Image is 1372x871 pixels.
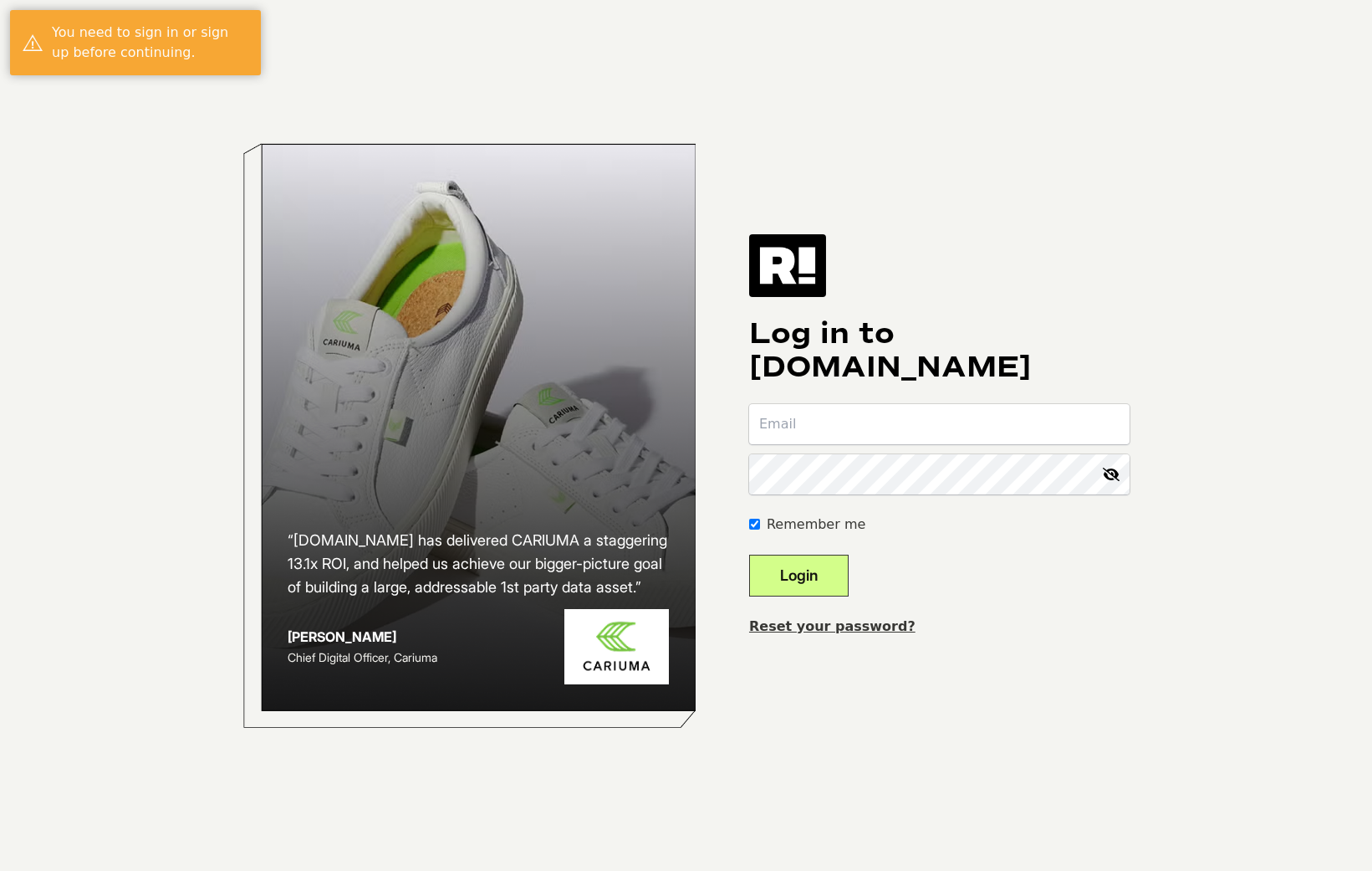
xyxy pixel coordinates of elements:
[749,317,1130,384] h1: Log in to [DOMAIN_NAME]
[749,234,826,296] img: Retention.com
[749,618,916,634] a: Reset your password?
[564,609,669,685] img: Cariuma
[288,628,396,645] strong: [PERSON_NAME]
[52,23,248,63] div: You need to sign in or sign up before continuing.
[288,529,669,599] h2: “[DOMAIN_NAME] has delivered CARIUMA a staggering 13.1x ROI, and helped us achieve our bigger-pic...
[749,555,849,597] button: Login
[749,404,1130,444] input: Email
[767,515,865,535] label: Remember me
[288,650,437,664] span: Chief Digital Officer, Cariuma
